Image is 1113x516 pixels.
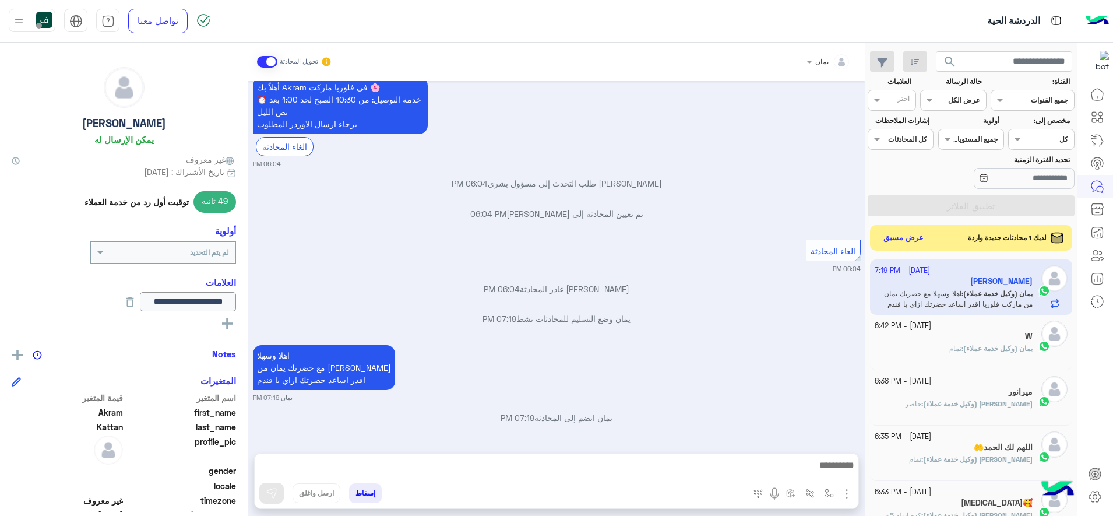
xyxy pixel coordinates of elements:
[193,191,237,212] span: 49 ثانيه
[825,489,834,498] img: select flow
[1041,321,1068,347] img: defaultAdmin.png
[36,12,52,28] img: userImage
[1041,431,1068,458] img: defaultAdmin.png
[1038,451,1050,463] img: WhatsApp
[196,13,210,27] img: spinner
[909,455,921,464] span: تمام
[987,13,1040,29] p: الدردشة الحية
[253,283,861,295] p: [PERSON_NAME] غادر المحادثة
[125,406,237,419] span: first_name
[905,399,921,408] span: حاضر
[253,208,861,220] p: تم تعيين المحادثة إلى [PERSON_NAME]
[875,431,931,443] small: [DATE] - 6:35 PM
[280,57,318,66] small: تحويل المحادثة
[253,159,281,169] small: 06:04 PM
[501,413,534,423] span: 07:19 PM
[968,233,1047,243] span: لديك 1 محادثات جديدة واردة
[186,153,236,166] span: غير معروف
[125,436,237,462] span: profile_pic
[293,483,340,503] button: ارسل واغلق
[786,489,795,498] img: create order
[12,494,123,507] span: غير معروف
[1038,341,1050,352] img: WhatsApp
[256,137,314,156] div: الغاء المحادثة
[781,483,801,503] button: create order
[921,399,1033,408] b: :
[253,77,428,134] p: 3/10/2025, 6:04 PM
[1088,51,1109,72] img: 101148596323591
[939,155,1070,165] label: تحديد الفترة الزمنية
[190,248,229,257] b: لم يتم التحديد
[452,178,488,188] span: 06:04 PM
[12,465,123,477] span: null
[897,93,911,107] div: اختر
[253,412,861,424] p: يمان انضم إلى المحادثة
[94,436,123,465] img: defaultAdmin.png
[125,494,237,507] span: timezone
[101,15,115,28] img: tab
[1010,115,1070,126] label: مخصص إلى:
[875,321,931,332] small: [DATE] - 6:42 PM
[820,483,839,503] button: select flow
[922,76,982,87] label: حالة الرسالة
[923,455,1033,464] span: [PERSON_NAME] (وكيل خدمة عملاء)
[1038,396,1050,408] img: WhatsApp
[801,483,820,503] button: Trigger scenario
[482,314,516,324] span: 07:19 PM
[470,209,506,219] span: 06:04 PM
[868,195,1075,216] button: تطبيق الفلاتر
[921,455,1033,464] b: :
[992,76,1070,87] label: القناة:
[33,350,42,360] img: notes
[1008,387,1033,397] h5: ميرانور
[1049,13,1063,28] img: tab
[12,406,123,419] span: Akram
[869,115,929,126] label: إشارات الملاحظات
[349,483,382,503] button: إسقاط
[1025,331,1033,341] h5: W
[96,9,119,33] a: tab
[936,51,964,76] button: search
[12,350,23,360] img: add
[215,226,236,236] h6: أولوية
[12,421,123,433] span: Kattan
[961,344,1033,353] b: :
[833,264,861,273] small: 06:04 PM
[69,15,83,28] img: tab
[805,489,815,498] img: Trigger scenario
[266,487,277,499] img: send message
[943,55,957,69] span: search
[484,284,520,294] span: 06:04 PM
[125,421,237,433] span: last_name
[963,344,1033,353] span: يمان (وكيل خدمة عملاء)
[12,480,123,492] span: null
[125,392,237,404] span: اسم المتغير
[1041,376,1068,402] img: defaultAdmin.png
[811,246,855,256] span: الغاء المحادثة
[128,9,188,33] a: تواصل معنا
[1037,469,1078,510] img: hulul-logo.png
[1086,9,1109,33] img: Logo
[961,498,1033,508] h5: Banan🥰
[923,399,1033,408] span: [PERSON_NAME] (وكيل خدمة عملاء)
[212,349,236,359] h6: Notes
[767,487,781,501] img: send voice note
[869,76,911,87] label: العلامات
[949,344,961,353] span: تمام
[815,57,829,66] span: يمان
[82,117,166,130] h5: [PERSON_NAME]
[144,166,224,178] span: تاريخ الأشتراك : [DATE]
[253,345,395,390] p: 3/10/2025, 7:19 PM
[104,68,144,107] img: defaultAdmin.png
[939,115,999,126] label: أولوية
[84,196,189,208] span: توقيت أول رد من خدمة العملاء
[125,465,237,477] span: gender
[875,376,931,387] small: [DATE] - 6:38 PM
[974,443,1033,452] h5: اللهم لك الحمد🤲
[94,134,154,145] h6: يمكن الإرسال له
[753,489,763,499] img: make a call
[840,487,854,501] img: send attachment
[12,277,236,287] h6: العلامات
[253,177,861,189] p: [PERSON_NAME] طلب التحدث إلى مسؤول بشري
[875,487,931,498] small: [DATE] - 6:33 PM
